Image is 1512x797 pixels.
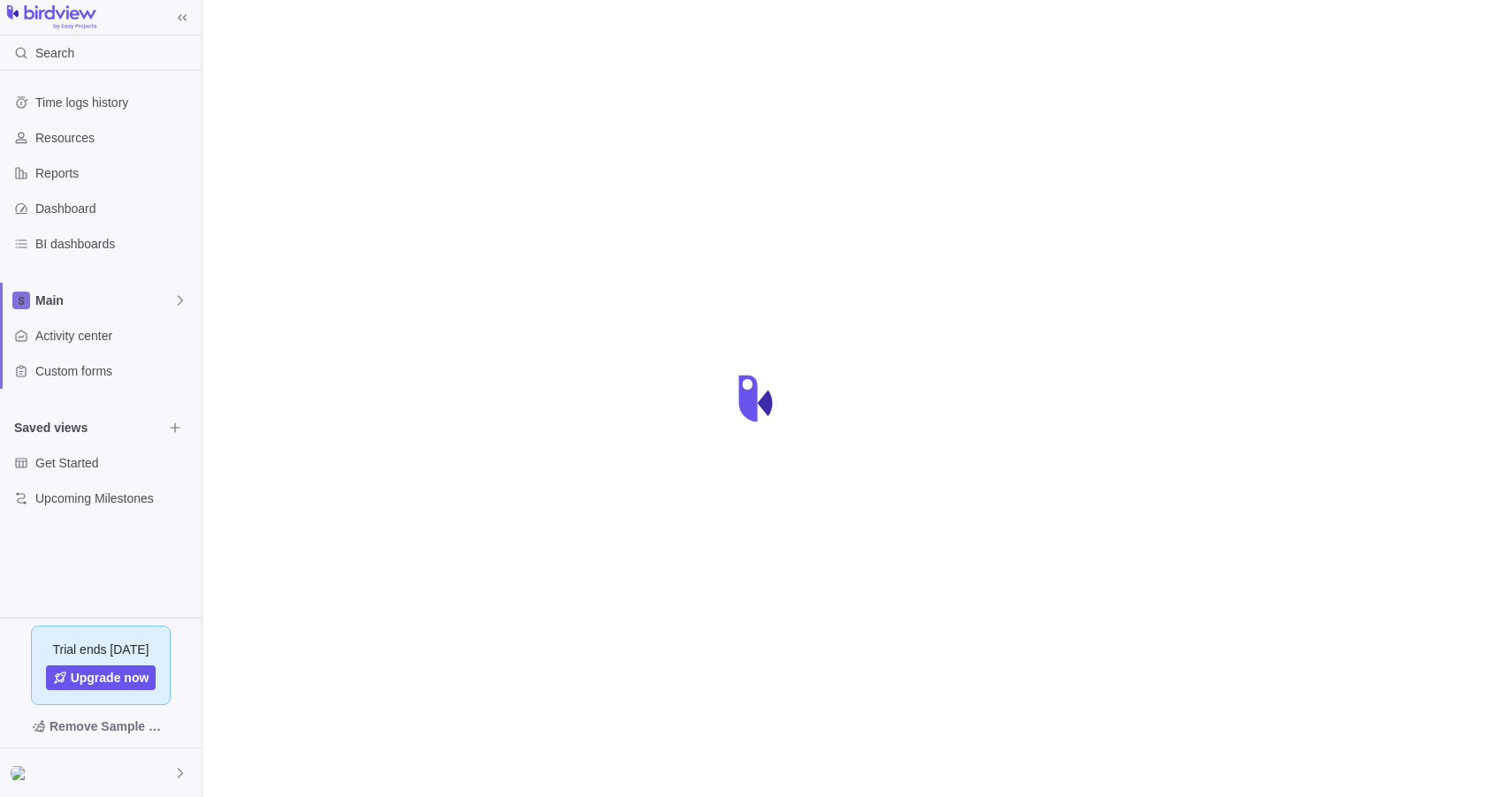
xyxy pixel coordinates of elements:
span: Reports [35,164,195,182]
span: Remove Sample Data [14,712,187,740]
div: loading [721,363,791,434]
span: Upcoming Milestones [35,490,195,507]
img: logo [7,5,96,30]
span: Activity center [35,327,195,345]
span: Dashboard [35,200,195,217]
span: BI dashboards [35,235,195,253]
span: Main [35,292,173,309]
span: Search [35,44,74,62]
span: Browse views [163,415,187,440]
div: Alec Turnbull [11,763,32,784]
span: Upgrade now [71,669,149,687]
span: Get Started [35,454,195,472]
span: Time logs history [35,94,195,111]
span: Custom forms [35,362,195,380]
a: Upgrade now [46,665,157,690]
span: Remove Sample Data [50,716,170,737]
span: Trial ends [DATE] [53,641,149,658]
span: Saved views [14,419,163,436]
span: Resources [35,129,195,147]
img: Show [11,766,32,780]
